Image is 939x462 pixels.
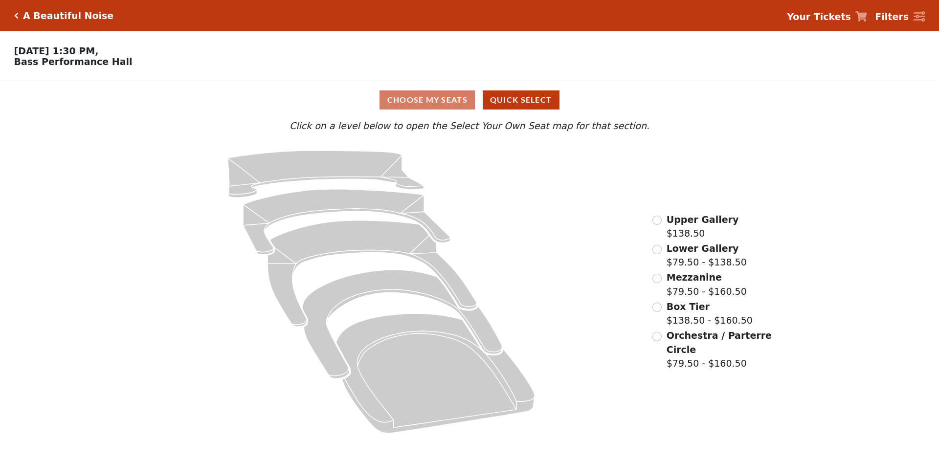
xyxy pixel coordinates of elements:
[483,90,559,110] button: Quick Select
[667,270,747,298] label: $79.50 - $160.50
[667,301,710,312] span: Box Tier
[23,10,113,22] h5: A Beautiful Noise
[336,313,535,433] path: Orchestra / Parterre Circle - Seats Available: 21
[875,11,909,22] strong: Filters
[667,243,739,254] span: Lower Gallery
[667,214,739,225] span: Upper Gallery
[787,11,851,22] strong: Your Tickets
[667,213,739,241] label: $138.50
[243,189,450,255] path: Lower Gallery - Seats Available: 25
[667,272,722,283] span: Mezzanine
[14,12,19,19] a: Click here to go back to filters
[787,10,867,24] a: Your Tickets
[228,151,424,198] path: Upper Gallery - Seats Available: 263
[124,119,815,133] p: Click on a level below to open the Select Your Own Seat map for that section.
[667,242,747,269] label: $79.50 - $138.50
[875,10,925,24] a: Filters
[667,300,753,328] label: $138.50 - $160.50
[667,330,772,355] span: Orchestra / Parterre Circle
[667,329,773,371] label: $79.50 - $160.50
